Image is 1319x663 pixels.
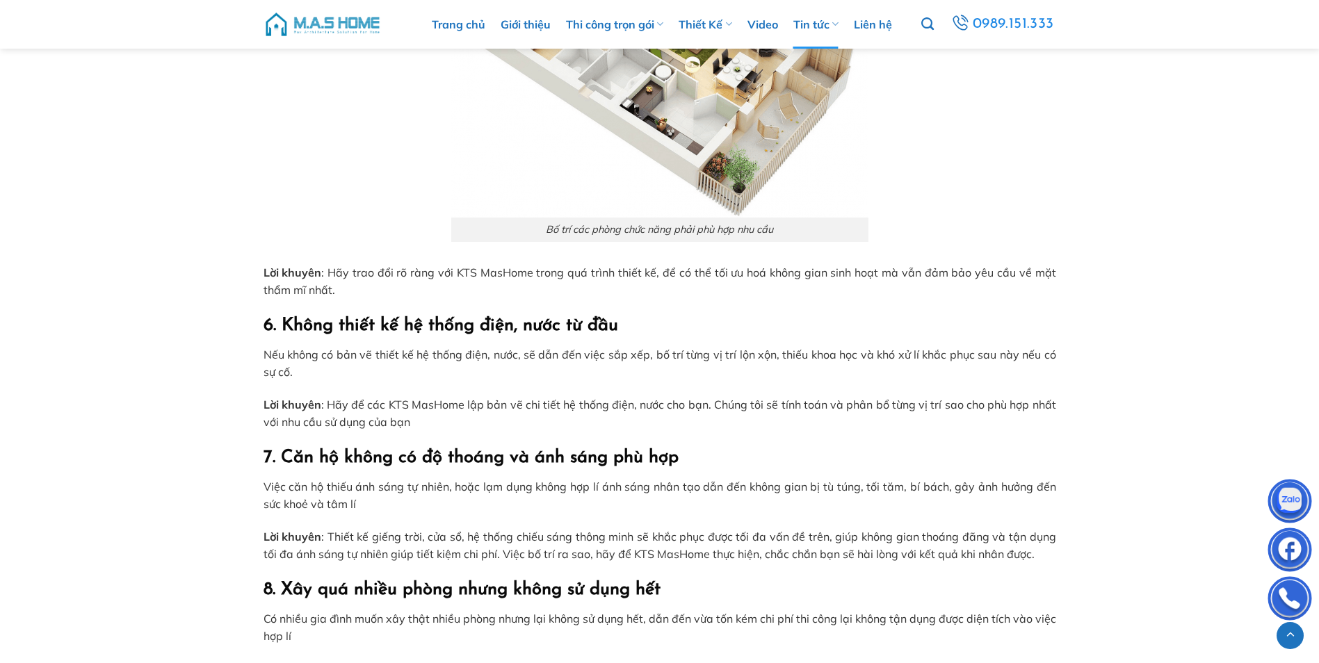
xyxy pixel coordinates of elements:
p: Việc căn hộ thiếu ánh sáng tự nhiên, hoặc lạm dụng không hợp lí ánh sáng nhân tạo dẫn đến không g... [264,478,1056,514]
p: : Thiết kế giếng trời, cửa sổ, hệ thống chiếu sáng thông minh sẽ khắc phục được tối đa vấn đề trê... [264,528,1056,564]
span: 0989.151.333 [973,13,1054,36]
img: Zalo [1269,482,1311,524]
strong: 7. Căn hộ không có độ thoáng và ánh sáng phù hợp [264,449,679,466]
figcaption: Bố trí các phòng chức năng phải phù hợp nhu cầu [451,218,868,242]
img: Facebook [1269,531,1311,573]
img: M.A.S HOME – Tổng Thầu Thiết Kế Và Xây Nhà Trọn Gói [264,3,382,45]
p: : Hãy trao đổi rõ ràng với KTS MasHome trong quá trình thiết kế, để có thể tối ưu hoá không gian ... [264,264,1056,300]
strong: Lời khuyên [264,398,321,411]
p: Nếu không có bản vẽ thiết kế hệ thống điện, nước, sẽ dẫn đến việc sắp xếp, bố trí từng vị trí lộn... [264,346,1056,382]
img: Phone [1269,580,1311,621]
strong: Lời khuyên [264,265,322,279]
strong: 6. Không thiết kế hệ thống điện, nước từ đầu [264,317,618,334]
strong: 8. Xây quá nhiều phòng nhưng không sử dụng hết [264,581,661,598]
p: Có nhiều gia đình muốn xây thật nhiều phòng nhưng lại không sử dụng hết, dẫn đến vừa tốn kém chi ... [264,610,1056,646]
p: : Hãy để các KTS MasHome lập bản vẽ chi tiết hệ thống điện, nước cho bạn. Chúng tôi sẽ tính toán ... [264,396,1056,432]
strong: Lời khuyên [264,530,322,543]
a: Tìm kiếm [921,10,934,39]
a: 0989.151.333 [949,12,1055,37]
a: Lên đầu trang [1277,622,1304,649]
